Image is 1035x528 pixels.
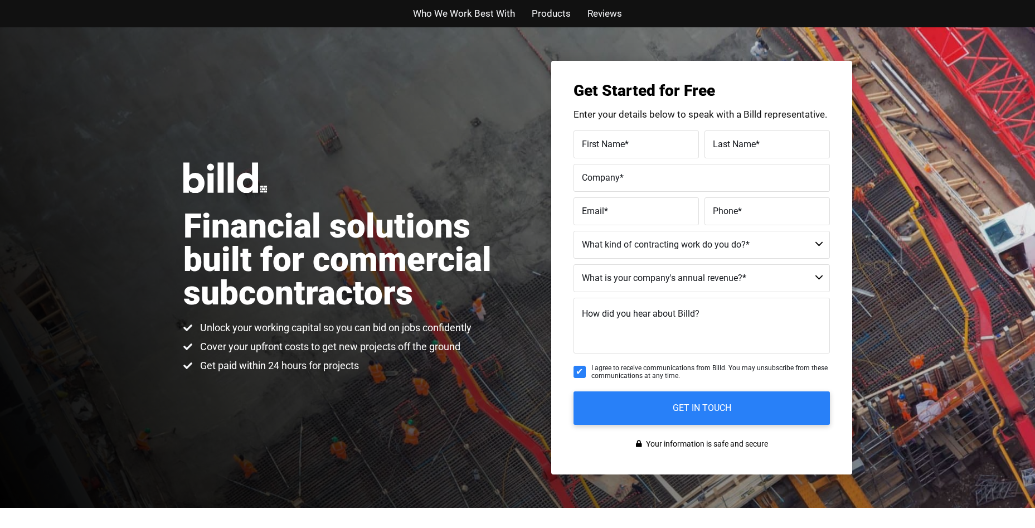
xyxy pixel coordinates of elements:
[591,364,830,380] span: I agree to receive communications from Billd. You may unsubscribe from these communications at an...
[183,210,518,310] h1: Financial solutions built for commercial subcontractors
[574,391,830,425] input: GET IN TOUCH
[643,436,768,452] span: Your information is safe and secure
[582,172,620,182] span: Company
[197,359,359,372] span: Get paid within 24 hours for projects
[582,205,604,216] span: Email
[197,340,460,353] span: Cover your upfront costs to get new projects off the ground
[574,83,830,99] h3: Get Started for Free
[197,321,472,335] span: Unlock your working capital so you can bid on jobs confidently
[413,6,515,22] a: Who We Work Best With
[582,138,625,149] span: First Name
[574,110,830,119] p: Enter your details below to speak with a Billd representative.
[713,138,756,149] span: Last Name
[532,6,571,22] a: Products
[713,205,738,216] span: Phone
[582,308,699,319] span: How did you hear about Billd?
[587,6,622,22] a: Reviews
[574,366,586,378] input: I agree to receive communications from Billd. You may unsubscribe from these communications at an...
